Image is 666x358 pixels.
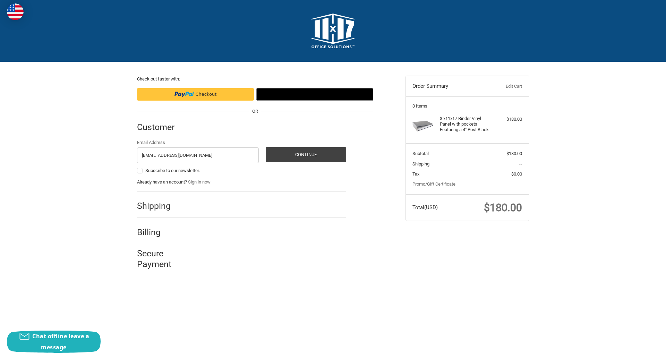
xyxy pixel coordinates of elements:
div: $180.00 [495,116,522,123]
p: Check out faster with: [137,76,373,83]
span: Chat offline leave a message [32,332,89,351]
span: Subscribe to our newsletter. [145,168,200,173]
h3: 3 Items [412,103,522,109]
h2: Billing [137,227,178,238]
span: Total (USD) [412,204,438,211]
span: Shipping [412,161,429,167]
a: Promo/Gift Certificate [412,181,455,187]
label: Email Address [137,139,259,146]
a: Edit Cart [488,83,522,90]
h3: Order Summary [412,83,488,90]
p: Already have an account? [137,179,346,186]
h2: Shipping [137,201,178,211]
span: $0.00 [511,171,522,177]
button: Continue [266,147,346,162]
span: -- [519,161,522,167]
h2: Customer [137,122,178,133]
span: $180.00 [506,151,522,156]
img: 11x17.com [311,14,355,48]
span: Tax [412,171,419,177]
button: Chat offline leave a message [7,331,101,353]
h2: Secure Payment [137,248,184,270]
iframe: PayPal-paypal [137,88,254,101]
a: Sign in now [188,179,211,185]
img: duty and tax information for United States [7,3,24,20]
button: Google Pay [256,88,373,101]
span: $180.00 [484,202,522,214]
span: OR [249,108,262,115]
span: Subtotal [412,151,429,156]
h4: 3 x 11x17 Binder Vinyl Panel with pockets Featuring a 4" Post Black [440,116,493,133]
